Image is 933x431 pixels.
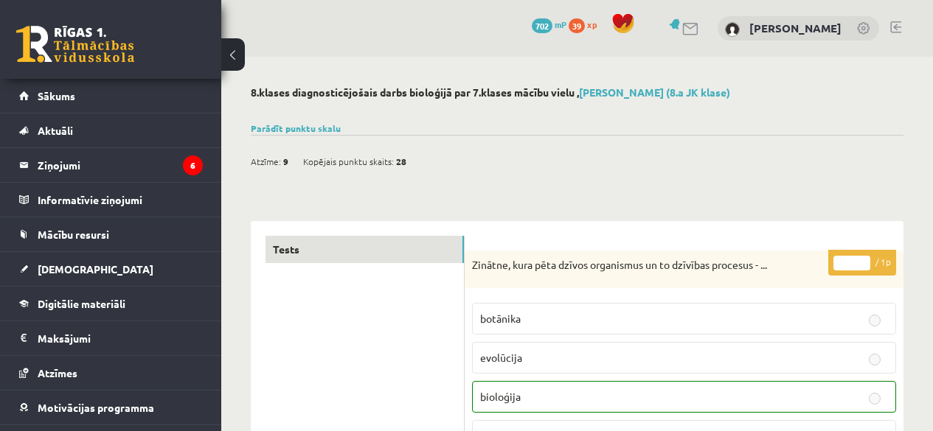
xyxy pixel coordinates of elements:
[19,79,203,113] a: Sākums
[472,258,822,273] p: Zinātne, kura pēta dzīvos organismus un to dzīvības procesus - ...
[38,228,109,241] span: Mācību resursi
[869,393,881,404] input: bioloģija
[38,183,203,217] legend: Informatīvie ziņojumi
[38,297,125,310] span: Digitālie materiāli
[38,124,73,137] span: Aktuāli
[38,321,203,355] legend: Maksājumi
[569,18,585,33] span: 39
[396,150,406,172] span: 28
[303,150,394,172] span: Kopējais punktu skaits:
[555,18,566,30] span: mP
[19,252,203,286] a: [DEMOGRAPHIC_DATA]
[19,148,203,182] a: Ziņojumi6
[532,18,566,30] a: 702 mP
[38,89,75,102] span: Sākums
[480,390,521,403] span: bioloģija
[749,21,842,35] a: [PERSON_NAME]
[532,18,552,33] span: 702
[251,150,281,172] span: Atzīme:
[19,183,203,217] a: Informatīvie ziņojumi
[828,250,896,276] p: / 1p
[480,351,522,364] span: evolūcija
[480,312,521,325] span: botānika
[725,22,740,37] img: Linda Liepiņa
[19,321,203,355] a: Maksājumi
[283,150,288,172] span: 9
[251,122,341,134] a: Parādīt punktu skalu
[183,155,203,175] i: 6
[19,390,203,424] a: Motivācijas programma
[19,287,203,320] a: Digitālie materiāli
[587,18,597,30] span: xp
[38,262,153,276] span: [DEMOGRAPHIC_DATA]
[38,148,203,182] legend: Ziņojumi
[569,18,604,30] a: 39 xp
[869,354,881,365] input: evolūcija
[19,113,203,147] a: Aktuāli
[251,86,903,99] h2: 8.klases diagnosticējošais darbs bioloģijā par 7.klases mācību vielu ,
[19,217,203,251] a: Mācību resursi
[19,356,203,390] a: Atzīmes
[266,236,464,263] a: Tests
[38,366,77,379] span: Atzīmes
[869,315,881,326] input: botānika
[579,85,730,99] a: [PERSON_NAME] (8.a JK klase)
[38,401,154,414] span: Motivācijas programma
[16,26,134,63] a: Rīgas 1. Tālmācības vidusskola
